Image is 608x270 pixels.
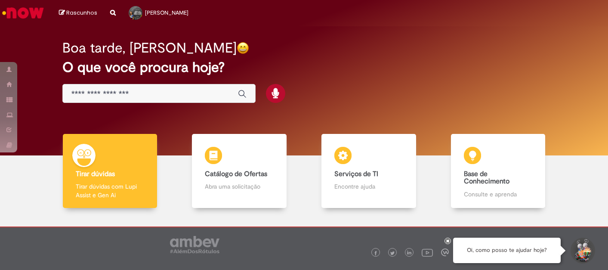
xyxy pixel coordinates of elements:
h2: Boa tarde, [PERSON_NAME] [62,40,237,56]
b: Catálogo de Ofertas [205,170,267,178]
img: logo_footer_ambev_rotulo_gray.png [170,236,219,253]
img: logo_footer_twitter.png [390,251,395,255]
span: Rascunhos [66,9,97,17]
img: happy-face.png [237,42,249,54]
p: Encontre ajuda [334,182,403,191]
b: Serviços de TI [334,170,378,178]
img: logo_footer_linkedin.png [407,251,411,256]
a: Tirar dúvidas Tirar dúvidas com Lupi Assist e Gen Ai [45,134,175,208]
a: Catálogo de Ofertas Abra uma solicitação [175,134,304,208]
span: [PERSON_NAME] [145,9,188,16]
img: logo_footer_workplace.png [441,248,449,256]
p: Abra uma solicitação [205,182,273,191]
img: ServiceNow [1,4,45,22]
b: Base de Conhecimento [464,170,509,186]
b: Tirar dúvidas [76,170,115,178]
h2: O que você procura hoje? [62,60,546,75]
a: Rascunhos [59,9,97,17]
img: logo_footer_youtube.png [422,247,433,258]
p: Tirar dúvidas com Lupi Assist e Gen Ai [76,182,144,199]
a: Serviços de TI Encontre ajuda [304,134,434,208]
div: Oi, como posso te ajudar hoje? [453,238,561,263]
img: logo_footer_facebook.png [373,251,378,255]
p: Consulte e aprenda [464,190,532,199]
button: Iniciar Conversa de Suporte [569,238,595,264]
a: Base de Conhecimento Consulte e aprenda [433,134,563,208]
